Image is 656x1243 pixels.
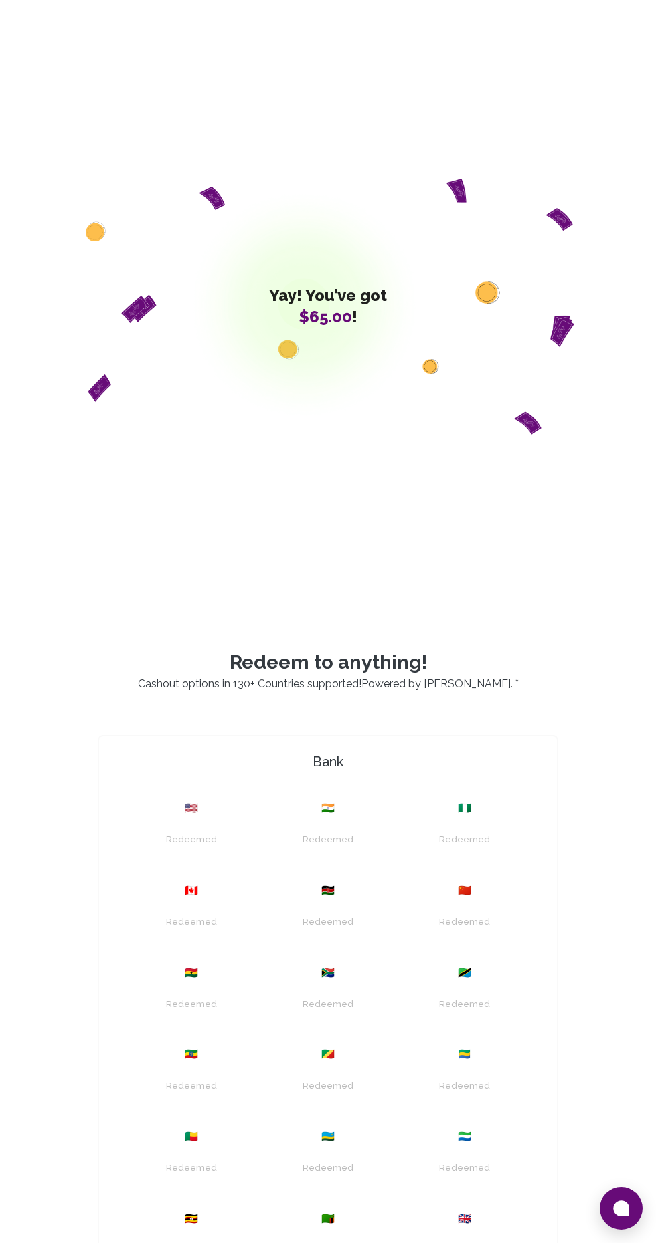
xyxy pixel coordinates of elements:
span: 🇿🇲 [321,1211,335,1227]
button: Open chat window [600,1187,643,1230]
span: 🇪🇹 [185,1046,198,1062]
span: 🇧🇯 [185,1129,198,1145]
span: 🇬🇭 [185,965,198,981]
p: Cashout options in 130+ Countries supported! . * [82,676,574,692]
span: 🇷🇼 [321,1129,335,1145]
span: 🇳🇬 [458,800,471,816]
span: 🇰🇪 [321,883,335,899]
p: Redeem to anything! [82,651,574,674]
span: 🇺🇬 [185,1211,198,1227]
span: 🇮🇳 [321,800,335,816]
span: $65.00 [299,307,352,326]
span: Yay! You’ve got [269,289,387,302]
span: 🇬🇦 [458,1046,471,1062]
span: 🇨🇳 [458,883,471,899]
span: 🇹🇿 [458,965,471,981]
a: Powered by [PERSON_NAME] [361,677,511,690]
span: 🇨🇦 [185,883,198,899]
span: 🇬🇧 [458,1211,471,1227]
span: 🇨🇬 [321,1046,335,1062]
span: 🇿🇦 [321,965,335,981]
span: 🇸🇱 [458,1129,471,1145]
h4: Bank [104,752,552,771]
span: ! [269,310,387,324]
span: 🇺🇸 [185,800,198,816]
